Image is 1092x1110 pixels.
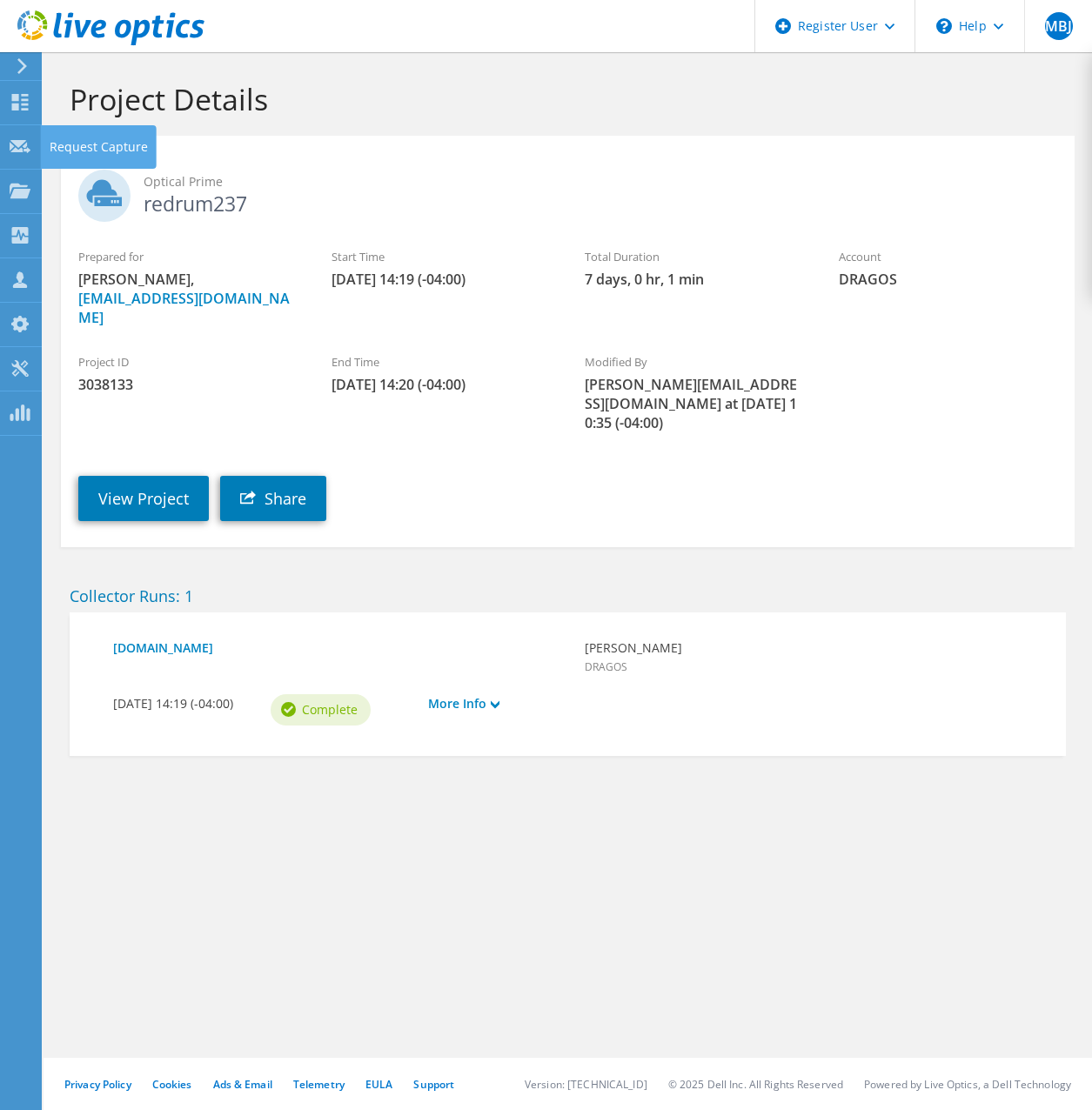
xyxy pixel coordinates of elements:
span: Complete [302,700,358,719]
span: [PERSON_NAME], [78,270,297,327]
h2: Collector Runs: 1 [70,586,1066,605]
label: End Time [332,353,550,371]
a: Privacy Policy [64,1077,131,1092]
span: DRAGOS [839,270,1057,289]
span: 3038133 [78,375,297,394]
svg: \n [936,18,952,34]
span: DRAGOS [585,659,627,674]
a: Cookies [152,1077,192,1092]
a: [DOMAIN_NAME] [113,639,567,658]
a: Share [220,476,326,521]
span: [DATE] 14:19 (-04:00) [332,270,550,289]
label: Prepared for [78,248,297,265]
label: Account [839,248,1057,265]
h1: Project Details [70,81,1057,117]
span: Optical Prime [144,172,1057,191]
a: EULA [365,1077,392,1092]
a: Support [413,1077,454,1092]
a: Ads & Email [213,1077,272,1092]
span: 7 days, 0 hr, 1 min [585,270,803,289]
li: Powered by Live Optics, a Dell Technology [864,1077,1071,1092]
a: [EMAIL_ADDRESS][DOMAIN_NAME] [78,289,290,327]
label: Project ID [78,353,297,371]
label: Start Time [332,248,550,265]
li: © 2025 Dell Inc. All Rights Reserved [668,1077,843,1092]
span: [DATE] 14:20 (-04:00) [332,375,550,394]
a: Telemetry [293,1077,345,1092]
span: [PERSON_NAME][EMAIL_ADDRESS][DOMAIN_NAME] at [DATE] 10:35 (-04:00) [585,375,803,432]
label: Total Duration [585,248,803,265]
b: [DATE] 14:19 (-04:00) [113,694,253,713]
span: MBJ [1045,12,1073,40]
a: More Info [428,694,568,713]
h2: redrum237 [78,170,1057,213]
a: View Project [78,476,209,521]
li: Version: [TECHNICAL_ID] [525,1077,647,1092]
b: [PERSON_NAME] [585,639,1039,658]
div: Request Capture [41,125,157,169]
label: Modified By [585,353,803,371]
